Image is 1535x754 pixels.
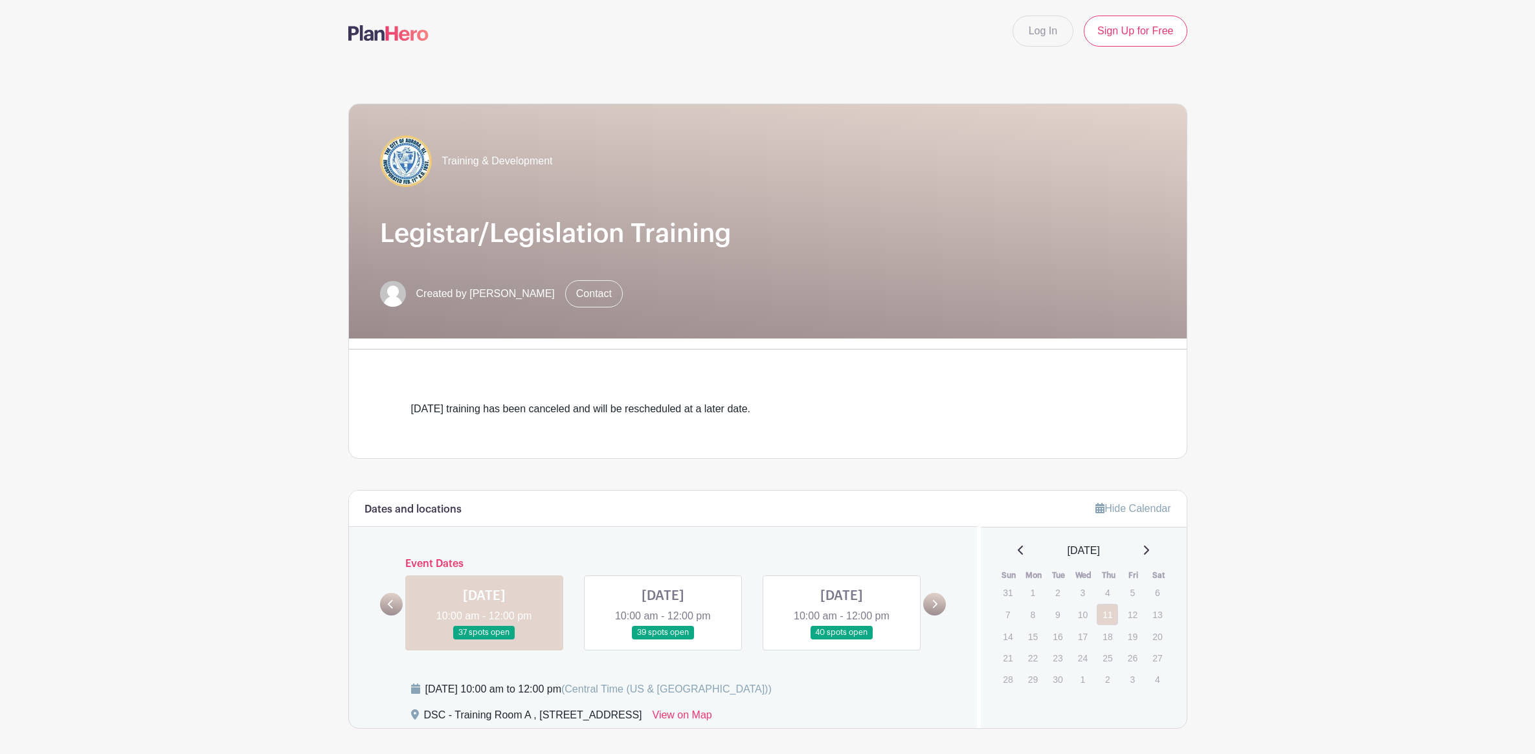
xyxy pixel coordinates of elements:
[1121,569,1147,582] th: Fri
[1022,648,1044,668] p: 22
[1097,582,1118,603] p: 4
[1122,648,1143,668] p: 26
[1072,604,1093,625] p: 10
[997,604,1018,625] p: 7
[1147,582,1168,603] p: 6
[425,682,772,697] div: [DATE] 10:00 am to 12:00 pm
[442,153,553,169] span: Training & Development
[1146,569,1171,582] th: Sat
[1122,604,1143,625] p: 12
[996,569,1022,582] th: Sun
[1022,669,1044,689] p: 29
[1046,569,1071,582] th: Tue
[565,280,623,307] a: Contact
[1097,669,1118,689] p: 2
[380,218,1156,249] h1: Legistar/Legislation Training
[561,683,772,694] span: (Central Time (US & [GEOGRAPHIC_DATA]))
[403,558,924,570] h6: Event Dates
[411,401,1125,417] div: [DATE] training has been canceled and will be rescheduled at a later date.
[380,281,406,307] img: default-ce2991bfa6775e67f084385cd625a349d9dcbb7a52a09fb2fda1e96e2d18dcdb.png
[1022,626,1044,647] p: 15
[1071,569,1097,582] th: Wed
[1047,626,1068,647] p: 16
[1095,503,1171,514] a: Hide Calendar
[1047,582,1068,603] p: 2
[1122,626,1143,647] p: 19
[1072,582,1093,603] p: 3
[1068,543,1100,559] span: [DATE]
[1147,669,1168,689] p: 4
[997,626,1018,647] p: 14
[1072,648,1093,668] p: 24
[1084,16,1187,47] a: Sign Up for Free
[1022,582,1044,603] p: 1
[653,707,712,728] a: View on Map
[1013,16,1073,47] a: Log In
[364,504,462,516] h6: Dates and locations
[1047,604,1068,625] p: 9
[1047,648,1068,668] p: 23
[416,286,555,302] span: Created by [PERSON_NAME]
[1122,669,1143,689] p: 3
[1096,569,1121,582] th: Thu
[1022,604,1044,625] p: 8
[424,707,642,728] div: DSC - Training Room A , [STREET_ADDRESS]
[1147,648,1168,668] p: 27
[997,669,1018,689] p: 28
[1047,669,1068,689] p: 30
[348,25,429,41] img: logo-507f7623f17ff9eddc593b1ce0a138ce2505c220e1c5a4e2b4648c50719b7d32.svg
[1022,569,1047,582] th: Mon
[1147,626,1168,647] p: 20
[1122,582,1143,603] p: 5
[1097,648,1118,668] p: 25
[1147,604,1168,625] p: 13
[1097,626,1118,647] p: 18
[997,648,1018,668] p: 21
[997,582,1018,603] p: 31
[1097,604,1118,625] a: 11
[1072,669,1093,689] p: 1
[380,135,432,187] img: COA%20logo%20(2).jpg
[1072,626,1093,647] p: 17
